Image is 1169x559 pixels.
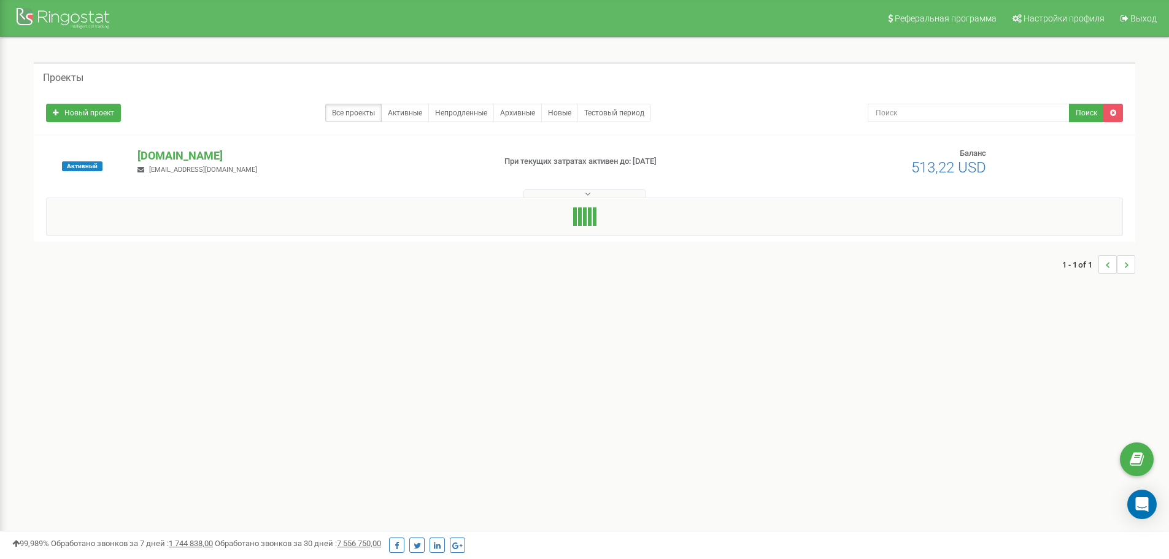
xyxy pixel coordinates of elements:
u: 7 556 750,00 [337,539,381,548]
span: Настройки профиля [1024,13,1105,23]
span: Реферальная программа [895,13,997,23]
a: Новый проект [46,104,121,122]
a: Непродленные [428,104,494,122]
div: Open Intercom Messenger [1127,490,1157,519]
a: Новые [541,104,578,122]
input: Поиск [868,104,1070,122]
button: Поиск [1069,104,1104,122]
a: Тестовый период [577,104,651,122]
span: 513,22 USD [911,159,986,176]
span: Баланс [960,148,986,158]
span: 1 - 1 of 1 [1062,255,1098,274]
a: Все проекты [325,104,382,122]
p: [DOMAIN_NAME] [137,148,484,164]
span: Обработано звонков за 30 дней : [215,539,381,548]
a: Активные [381,104,429,122]
span: Обработано звонков за 7 дней : [51,539,213,548]
u: 1 744 838,00 [169,539,213,548]
span: Активный [62,161,102,171]
span: 99,989% [12,539,49,548]
nav: ... [1062,243,1135,286]
span: [EMAIL_ADDRESS][DOMAIN_NAME] [149,166,257,174]
h5: Проекты [43,72,83,83]
span: Выход [1130,13,1157,23]
p: При текущих затратах активен до: [DATE] [504,156,760,168]
a: Архивные [493,104,542,122]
